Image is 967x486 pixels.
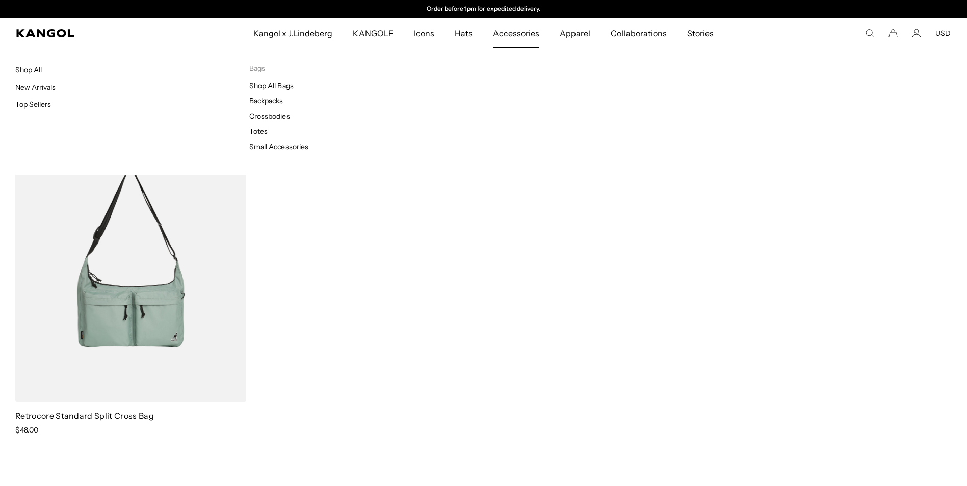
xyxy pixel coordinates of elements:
[600,18,676,48] a: Collaborations
[249,96,283,105] a: Backpacks
[15,65,42,74] a: Shop All
[611,18,666,48] span: Collaborations
[912,29,921,38] a: Account
[379,5,589,13] div: 2 of 2
[404,18,445,48] a: Icons
[353,18,393,48] span: KANGOLF
[249,112,290,121] a: Crossbodies
[550,18,600,48] a: Apparel
[249,127,268,136] a: Totes
[15,425,38,435] span: $48.00
[379,5,589,13] div: Announcement
[865,29,874,38] summary: Search here
[935,29,951,38] button: USD
[343,18,403,48] a: KANGOLF
[677,18,724,48] a: Stories
[15,83,56,92] a: New Arrivals
[888,29,898,38] button: Cart
[483,18,550,48] a: Accessories
[15,100,51,109] a: Top Sellers
[560,18,590,48] span: Apparel
[249,142,308,151] a: Small Accessories
[414,18,434,48] span: Icons
[15,411,154,421] a: Retrocore Standard Split Cross Bag
[427,5,540,13] p: Order before 1pm for expedited delivery.
[249,64,483,73] p: Bags
[249,81,293,90] a: Shop All Bags
[15,112,246,402] img: Retrocore Standard Split Cross Bag
[455,18,473,48] span: Hats
[445,18,483,48] a: Hats
[687,18,714,48] span: Stories
[493,18,539,48] span: Accessories
[16,29,168,37] a: Kangol
[243,18,343,48] a: Kangol x J.Lindeberg
[253,18,333,48] span: Kangol x J.Lindeberg
[379,5,589,13] slideshow-component: Announcement bar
